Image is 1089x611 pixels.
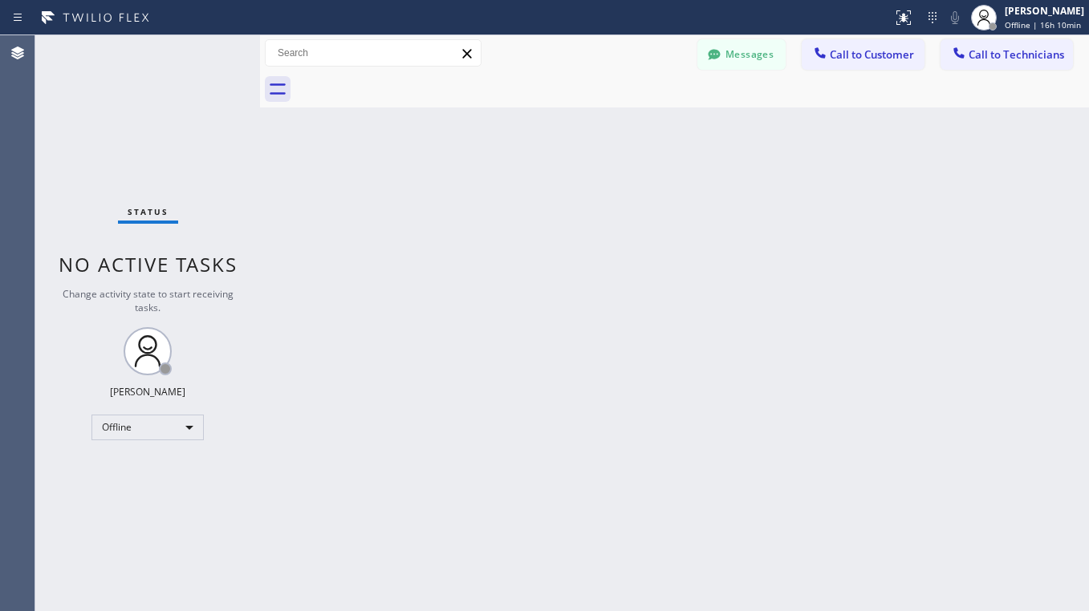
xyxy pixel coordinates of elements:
span: Call to Customer [830,47,914,62]
input: Search [266,40,481,66]
button: Messages [697,39,786,70]
span: No active tasks [59,251,238,277]
span: Offline | 16h 10min [1005,19,1081,30]
span: Call to Technicians [969,47,1064,62]
button: Call to Customer [802,39,924,70]
span: Status [128,206,169,217]
div: Offline [91,415,204,440]
button: Call to Technicians [941,39,1073,70]
div: [PERSON_NAME] [110,385,185,399]
div: [PERSON_NAME] [1005,4,1084,18]
span: Change activity state to start receiving tasks. [63,287,234,314]
button: Mute [944,6,966,29]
